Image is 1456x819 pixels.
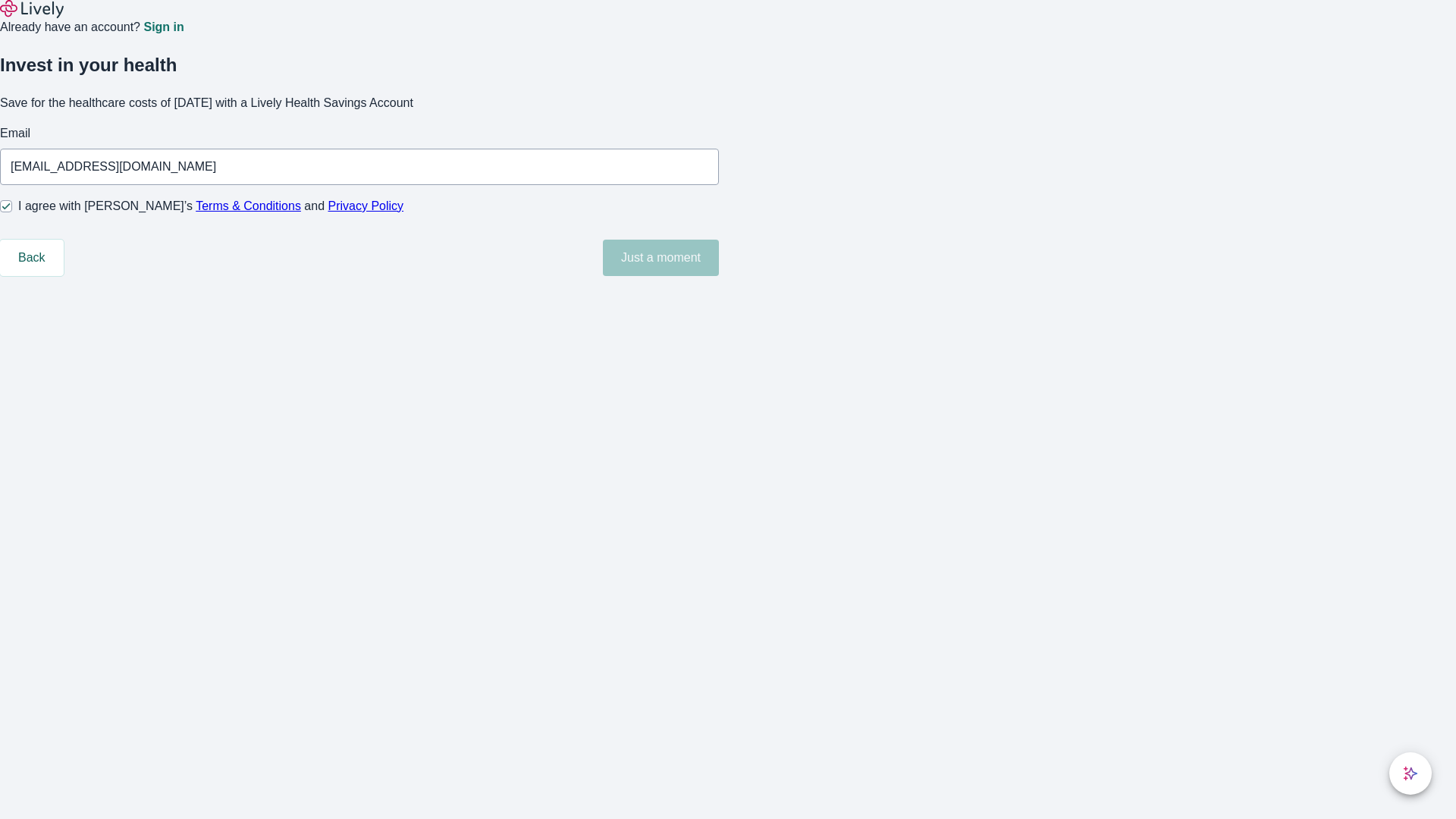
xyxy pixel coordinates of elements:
a: Sign in [143,21,184,33]
svg: Lively AI Assistant [1403,766,1418,781]
span: I agree with [PERSON_NAME]’s and [18,197,403,215]
button: chat [1389,752,1432,795]
a: Terms & Conditions [196,199,301,212]
a: Privacy Policy [328,199,404,212]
